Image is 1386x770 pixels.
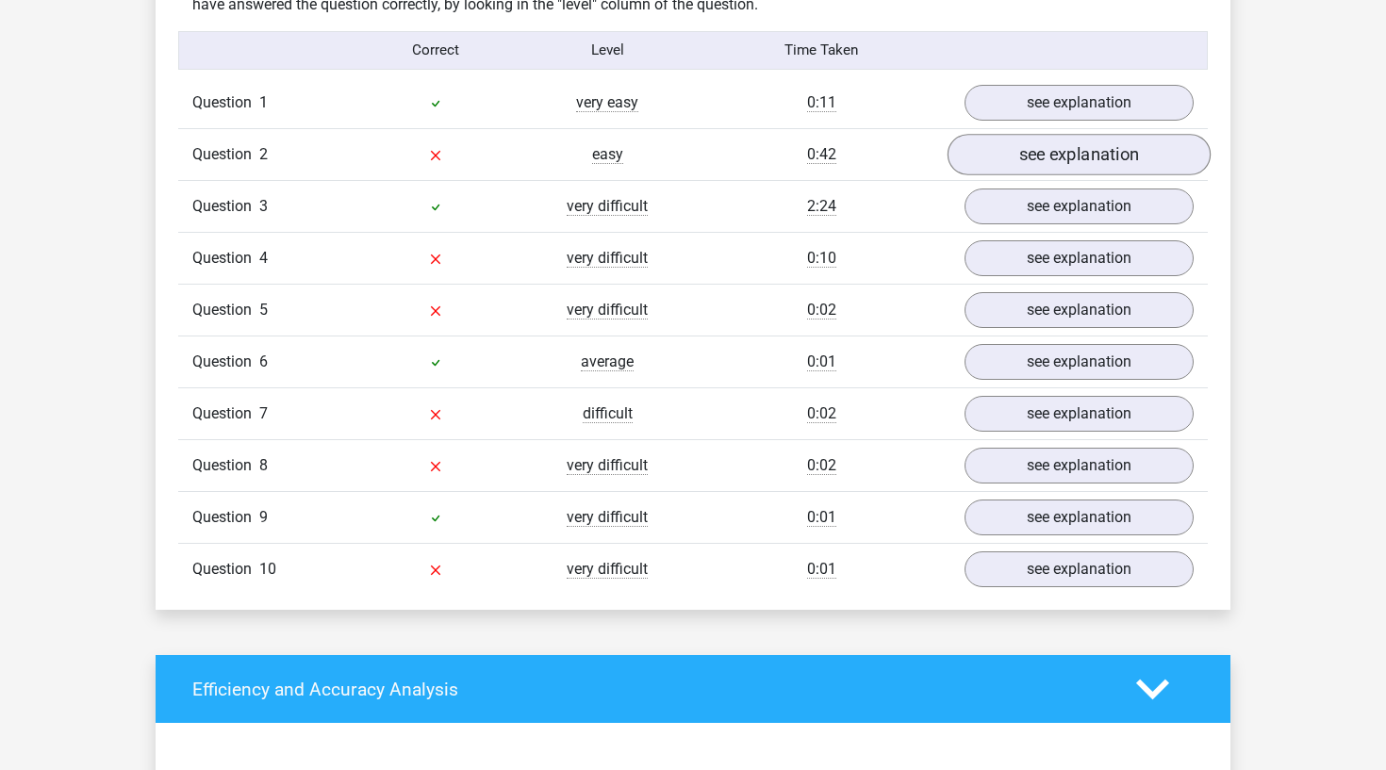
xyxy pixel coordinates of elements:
span: very difficult [567,456,648,475]
span: Question [192,195,259,218]
span: 0:01 [807,560,836,579]
span: difficult [583,404,633,423]
span: 9 [259,508,268,526]
span: 7 [259,404,268,422]
span: Question [192,91,259,114]
a: see explanation [965,396,1194,432]
span: 10 [259,560,276,578]
a: see explanation [965,448,1194,483]
a: see explanation [965,240,1194,276]
span: Question [192,402,259,425]
span: Question [192,247,259,270]
a: see explanation [965,551,1194,587]
span: 3 [259,197,268,215]
span: 2 [259,145,268,163]
span: 0:11 [807,93,836,112]
span: 6 [259,352,268,370]
span: very difficult [567,560,648,579]
a: see explanation [965,292,1194,328]
span: 0:01 [807,352,836,371]
span: very easy [576,93,638,112]
span: Question [192,506,259,529]
span: Question [192,454,259,477]
span: 0:02 [807,301,836,319]
span: easy [592,145,623,164]
h4: Efficiency and Accuracy Analysis [192,679,1108,700]
a: see explanation [965,500,1194,535]
span: 2:24 [807,197,836,216]
span: very difficult [567,508,648,527]
span: 0:02 [807,456,836,475]
span: Question [192,351,259,373]
a: see explanation [965,344,1194,380]
div: Time Taken [693,40,950,61]
span: 5 [259,301,268,319]
div: Level [521,40,693,61]
a: see explanation [948,134,1211,175]
span: 8 [259,456,268,474]
span: average [581,352,634,371]
span: very difficult [567,301,648,319]
span: 0:42 [807,145,836,164]
span: Question [192,558,259,581]
span: 0:10 [807,249,836,268]
span: Question [192,143,259,166]
span: 0:01 [807,508,836,527]
a: see explanation [965,85,1194,121]
span: 1 [259,93,268,111]
span: 0:02 [807,404,836,423]
span: Question [192,299,259,321]
div: Correct [351,40,522,61]
span: very difficult [567,197,648,216]
span: very difficult [567,249,648,268]
a: see explanation [965,188,1194,224]
span: 4 [259,249,268,267]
